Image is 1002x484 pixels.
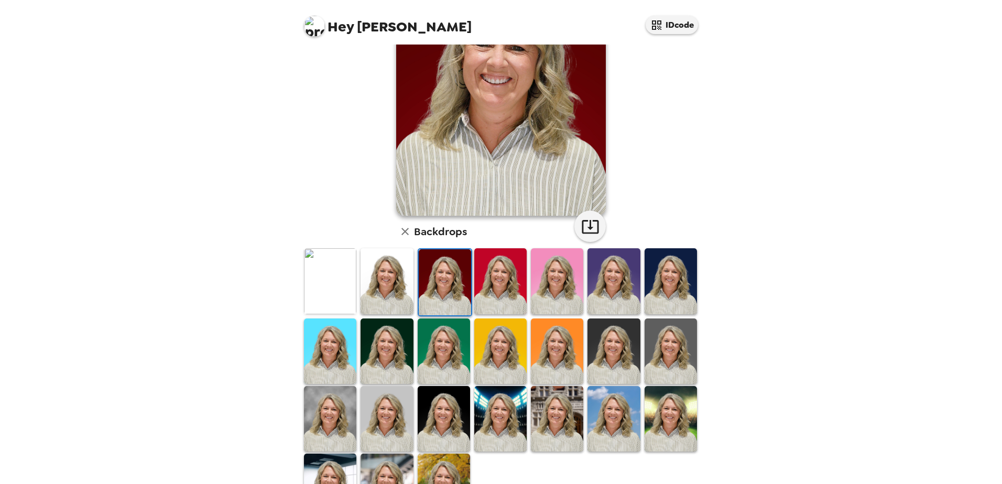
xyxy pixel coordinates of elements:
span: [PERSON_NAME] [304,10,472,34]
button: IDcode [646,16,698,34]
img: profile pic [304,16,325,37]
h6: Backdrops [414,223,467,240]
span: Hey [328,17,354,36]
img: Original [304,248,356,314]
